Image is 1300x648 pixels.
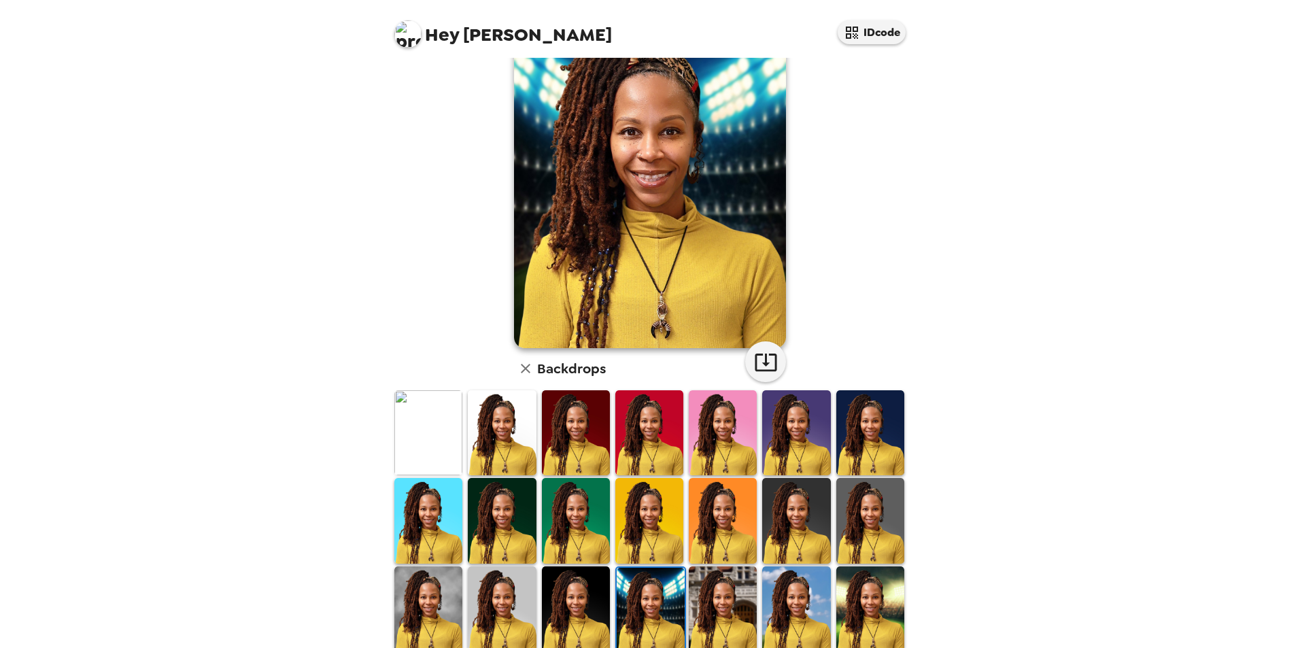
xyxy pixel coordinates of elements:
[394,20,422,48] img: profile pic
[838,20,906,44] button: IDcode
[394,390,462,475] img: Original
[514,8,786,348] img: user
[394,14,612,44] span: [PERSON_NAME]
[425,22,459,47] span: Hey
[537,358,606,379] h6: Backdrops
